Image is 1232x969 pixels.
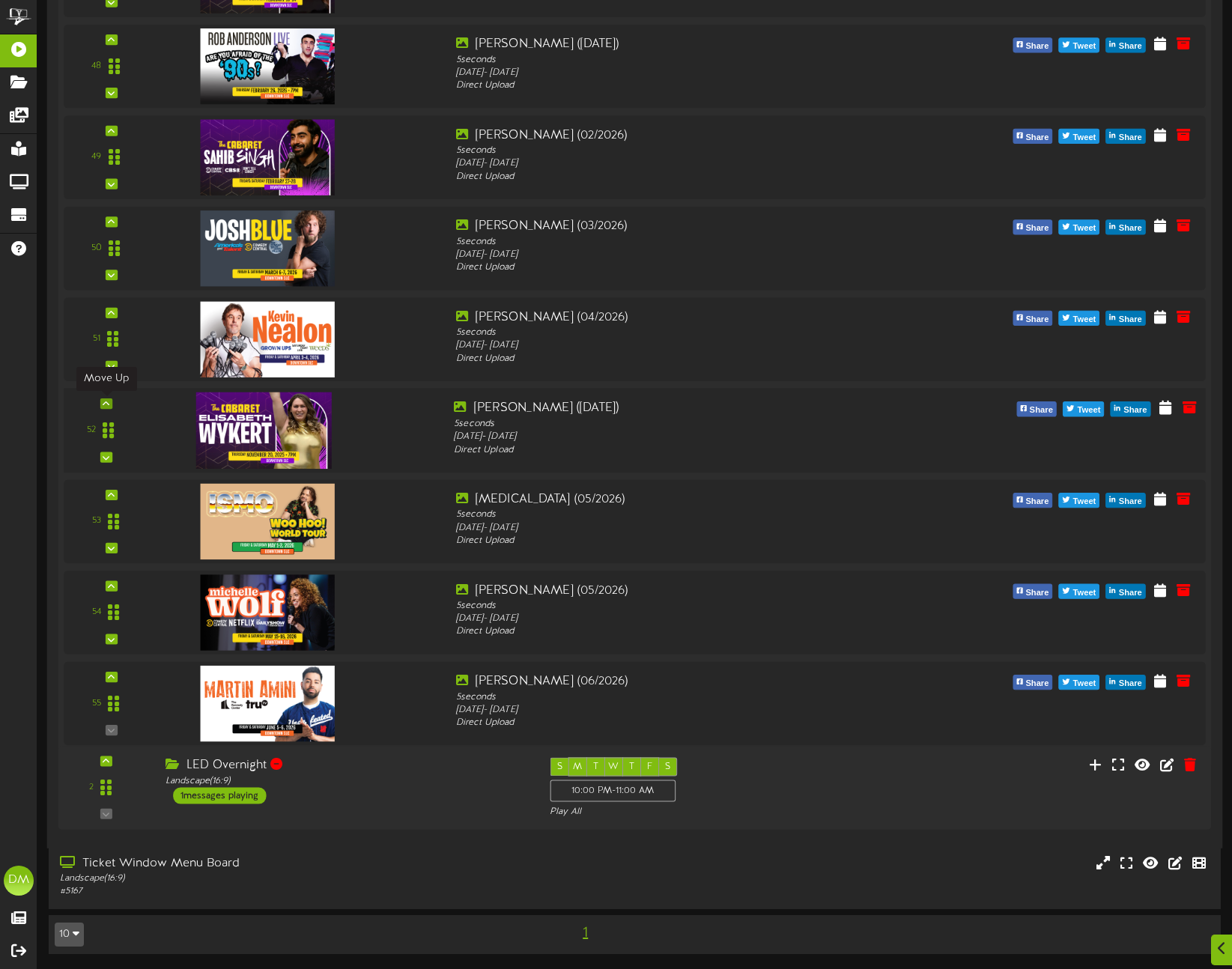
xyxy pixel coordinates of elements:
[1111,401,1151,416] button: Share
[456,145,909,157] div: 5 seconds
[92,606,101,619] div: 54
[1116,585,1145,601] span: Share
[454,443,911,457] div: Direct Upload
[60,855,526,872] div: Ticket Window Menu Board
[1069,585,1099,601] span: Tweet
[456,127,909,145] div: [PERSON_NAME] (02/2026)
[593,762,598,772] span: T
[1069,675,1099,692] span: Tweet
[1069,38,1099,55] span: Tweet
[1059,129,1100,144] button: Tweet
[200,210,335,286] img: 8985d6fa-7a42-4dbe-bcda-d76557786f26.jpg
[456,309,909,326] div: [PERSON_NAME] (04/2026)
[1105,584,1145,599] button: Share
[456,339,909,352] div: [DATE] - [DATE]
[1022,585,1052,601] span: Share
[1013,584,1052,599] button: Share
[456,600,909,613] div: 5 seconds
[92,515,101,528] div: 53
[456,170,909,183] div: Direct Upload
[1074,402,1103,419] span: Tweet
[1120,402,1150,419] span: Share
[200,119,335,195] img: a6e0175a-9184-4c5f-88c5-a829b46350f2.jpg
[200,28,335,104] img: 922e3da5-6c5c-44fc-ab16-c13fa0fec061.jpg
[1116,675,1145,692] span: Share
[456,53,909,66] div: 5 seconds
[456,79,909,92] div: Direct Upload
[1069,493,1099,510] span: Tweet
[1013,493,1052,508] button: Share
[456,261,909,274] div: Direct Upload
[665,762,670,772] span: S
[456,508,909,521] div: 5 seconds
[166,774,527,787] div: Landscape ( 16:9 )
[1069,130,1099,146] span: Tweet
[1013,675,1052,690] button: Share
[1059,311,1100,326] button: Tweet
[456,157,909,170] div: [DATE] - [DATE]
[87,424,96,437] div: 52
[456,67,909,79] div: [DATE] - [DATE]
[456,717,909,729] div: Direct Upload
[557,762,562,772] span: S
[1116,312,1145,328] span: Share
[200,574,335,650] img: 7cda5813-b196-4d04-9a05-6c81b4a4ab89.jpg
[1116,130,1145,146] span: Share
[1105,129,1145,144] button: Share
[456,582,909,599] div: [PERSON_NAME] (05/2026)
[1059,219,1100,234] button: Tweet
[1022,220,1052,237] span: Share
[1059,493,1100,508] button: Tweet
[550,780,676,801] div: 10:00 PM - 11:00 AM
[456,353,909,365] div: Direct Upload
[456,491,909,508] div: [MEDICAL_DATA] (05/2026)
[456,613,909,625] div: [DATE] - [DATE]
[173,787,266,804] div: 1 messages playing
[579,925,592,941] span: 1
[1013,311,1052,326] button: Share
[91,242,102,255] div: 50
[1013,129,1052,144] button: Share
[456,218,909,235] div: [PERSON_NAME] (03/2026)
[456,535,909,547] div: Direct Upload
[456,36,909,53] div: [PERSON_NAME] ([DATE])
[200,302,335,377] img: 7dca7c9e-a823-4513-9e3b-5cae0bfc9828.jpg
[1013,219,1052,234] button: Share
[608,762,619,772] span: W
[573,762,582,772] span: M
[92,697,101,710] div: 55
[166,757,527,774] div: LED Overnight
[1105,311,1145,326] button: Share
[1116,38,1145,55] span: Share
[91,151,101,163] div: 49
[4,866,34,896] div: DM
[456,521,909,534] div: [DATE] - [DATE]
[456,703,909,716] div: [DATE] - [DATE]
[1105,219,1145,234] button: Share
[55,923,84,947] button: 10
[454,400,911,417] div: [PERSON_NAME] ([DATE])
[1059,584,1100,599] button: Tweet
[1022,130,1052,146] span: Share
[1022,493,1052,510] span: Share
[1059,675,1100,690] button: Tweet
[1116,493,1145,510] span: Share
[456,690,909,703] div: 5 seconds
[456,235,909,248] div: 5 seconds
[1069,220,1099,237] span: Tweet
[93,333,100,346] div: 51
[456,625,909,638] div: Direct Upload
[60,872,526,885] div: Landscape ( 16:9 )
[1059,37,1100,52] button: Tweet
[1022,675,1052,692] span: Share
[91,60,101,73] div: 48
[1063,401,1104,416] button: Tweet
[1016,401,1057,416] button: Share
[1069,312,1099,328] span: Tweet
[454,417,911,431] div: 5 seconds
[1013,37,1052,52] button: Share
[456,673,909,690] div: [PERSON_NAME] (06/2026)
[454,431,911,444] div: [DATE] - [DATE]
[1105,37,1145,52] button: Share
[1022,312,1052,328] span: Share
